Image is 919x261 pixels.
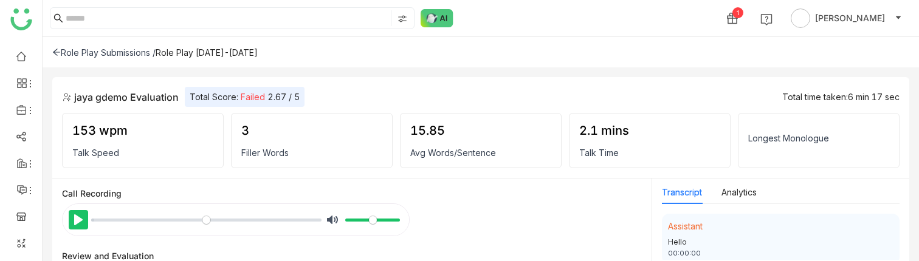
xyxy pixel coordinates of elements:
img: search-type.svg [398,14,407,24]
div: Hello [668,237,893,248]
button: Play [69,210,88,229]
div: Avg Words/Sentence [410,147,551,158]
input: Volume [345,214,400,226]
div: Total Score: 2.67 / 5 [185,87,305,107]
div: 15.85 [410,123,551,138]
img: role-play.svg [62,92,72,102]
img: ask-buddy-normal.svg [421,9,453,27]
button: [PERSON_NAME] [788,8,904,28]
button: Analytics [721,186,757,199]
img: help.svg [760,13,773,25]
div: Role Play [DATE]-[DATE] [156,47,258,58]
input: Seek [91,214,322,226]
img: logo [10,8,32,30]
div: Talk Time [579,147,720,158]
span: Assistant [668,221,703,231]
div: 153 wpm [72,123,213,138]
div: Call Recording [62,188,642,198]
span: 6 min 17 sec [848,92,900,102]
span: Failed [241,92,265,102]
div: Role Play Submissions / [52,47,156,58]
div: Filler Words [241,147,382,158]
div: 00:00:00 [668,248,893,259]
span: [PERSON_NAME] [815,12,885,25]
img: avatar [791,8,810,28]
div: Talk Speed [72,147,213,158]
div: 1 [732,7,743,18]
div: Total time taken: [782,92,900,102]
div: jaya gdemo Evaluation [62,90,179,104]
button: Transcript [662,186,702,199]
div: Longest Monologue [748,133,889,143]
div: 3 [241,123,382,138]
div: Review and Evaluation [62,251,154,261]
div: 2.1 mins [579,123,720,138]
